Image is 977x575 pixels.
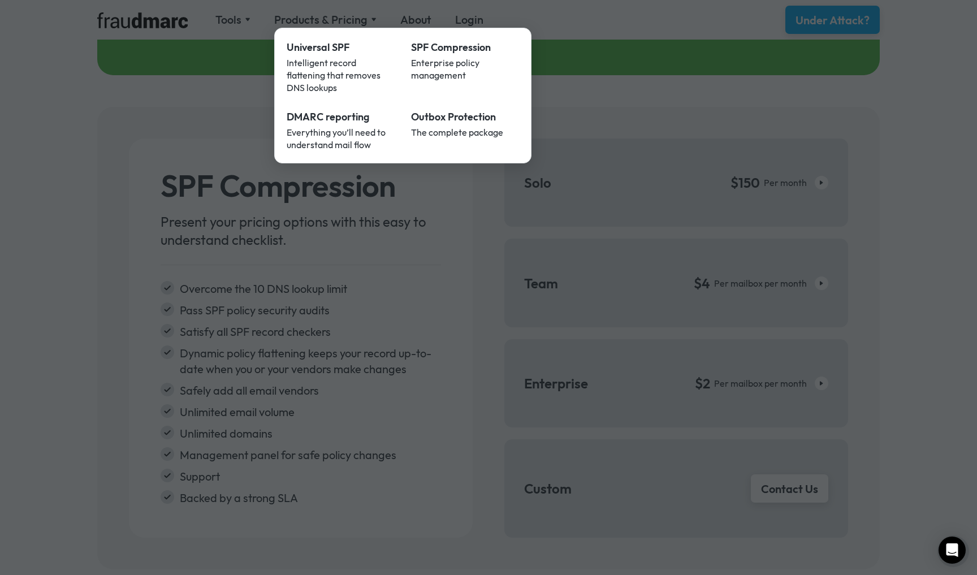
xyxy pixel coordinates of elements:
[287,126,395,151] div: Everything you’ll need to understand mail flow
[287,110,395,124] div: DMARC reporting
[274,28,531,163] nav: Products & Pricing
[279,102,403,159] a: DMARC reportingEverything you’ll need to understand mail flow
[287,57,395,94] div: Intelligent record flattening that removes DNS lookups
[411,57,520,81] div: Enterprise policy management
[287,40,395,55] div: Universal SPF
[403,32,528,102] a: SPF CompressionEnterprise policy management
[411,110,520,124] div: Outbox Protection
[411,40,520,55] div: SPF Compression
[403,102,528,159] a: Outbox ProtectionThe complete package
[939,537,966,564] div: Open Intercom Messenger
[279,32,403,102] a: Universal SPFIntelligent record flattening that removes DNS lookups
[411,126,520,139] div: The complete package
